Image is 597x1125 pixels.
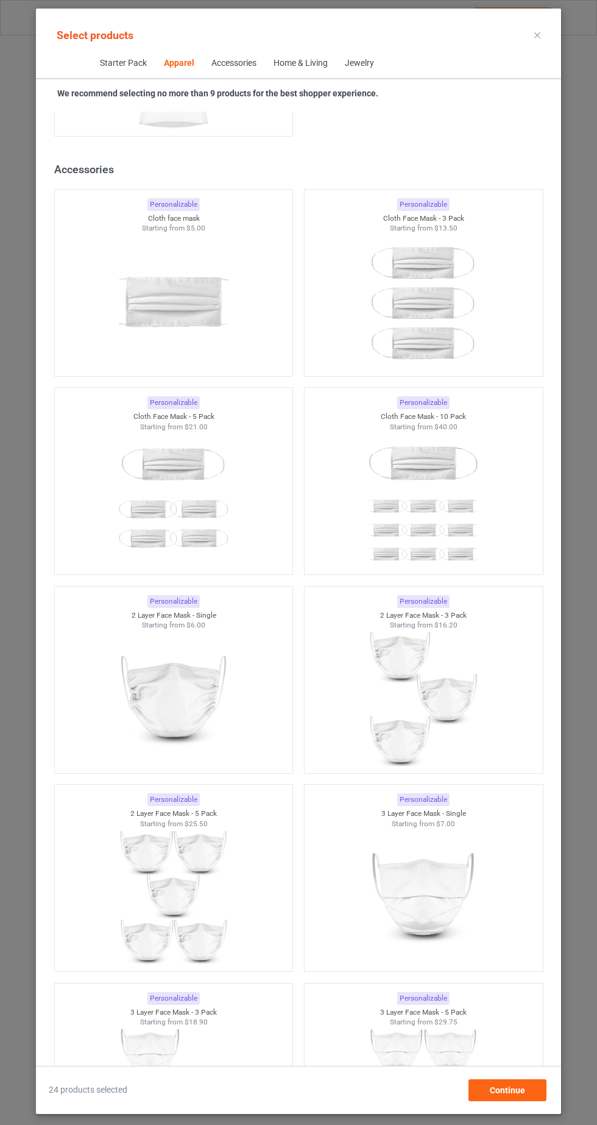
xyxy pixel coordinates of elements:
[369,630,478,767] img: regular.jpg
[434,423,457,431] span: $40.00
[147,992,200,1005] div: Personalizable
[305,610,543,621] div: 2 Layer Face Mask - 3 Pack
[434,224,457,232] span: $13.50
[305,620,543,630] div: Starting from
[305,809,543,819] div: 3 Layer Face Mask - Single
[55,412,293,422] div: Cloth Face Mask - 5 Pack
[147,396,200,409] div: Personalizable
[305,819,543,829] div: Starting from
[305,422,543,432] div: Starting from
[147,198,200,211] div: Personalizable
[147,595,200,608] div: Personalizable
[434,1018,457,1026] span: $29.75
[184,820,207,828] span: $25.50
[55,213,293,224] div: Cloth face mask
[344,57,373,70] div: Jewelry
[55,1017,293,1027] div: Starting from
[305,213,543,224] div: Cloth Face Mask - 3 Pack
[184,1018,207,1026] span: $18.90
[305,223,543,234] div: Starting from
[184,423,207,431] span: $21.00
[57,88,378,98] strong: We recommend selecting no more than 9 products for the best shopper experience.
[397,992,450,1005] div: Personalizable
[397,396,450,409] div: Personalizable
[273,57,327,70] div: Home & Living
[55,819,293,829] div: Starting from
[186,621,205,629] span: $6.00
[119,432,228,568] img: regular.jpg
[147,793,200,806] div: Personalizable
[119,829,228,965] img: regular.jpg
[119,630,228,767] img: regular.jpg
[397,793,450,806] div: Personalizable
[91,49,155,78] span: Starter Pack
[436,820,455,828] span: $7.00
[55,620,293,630] div: Starting from
[305,1007,543,1018] div: 3 Layer Face Mask - 5 Pack
[55,1007,293,1018] div: 3 Layer Face Mask - 3 Pack
[119,234,228,370] img: regular.jpg
[55,223,293,234] div: Starting from
[186,224,205,232] span: $5.00
[55,610,293,621] div: 2 Layer Face Mask - Single
[369,432,478,568] img: regular.jpg
[57,29,133,41] span: Select products
[434,621,457,629] span: $16.20
[49,1084,127,1096] span: 24 products selected
[397,595,450,608] div: Personalizable
[305,412,543,422] div: Cloth Face Mask - 10 Pack
[163,57,194,70] div: Apparel
[55,422,293,432] div: Starting from
[490,1085,525,1095] span: Continue
[468,1079,546,1101] div: Continue
[369,829,478,965] img: regular.jpg
[305,1017,543,1027] div: Starting from
[54,162,549,176] div: Accessories
[211,57,256,70] div: Accessories
[397,198,450,211] div: Personalizable
[55,809,293,819] div: 2 Layer Face Mask - 5 Pack
[369,234,478,370] img: regular.jpg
